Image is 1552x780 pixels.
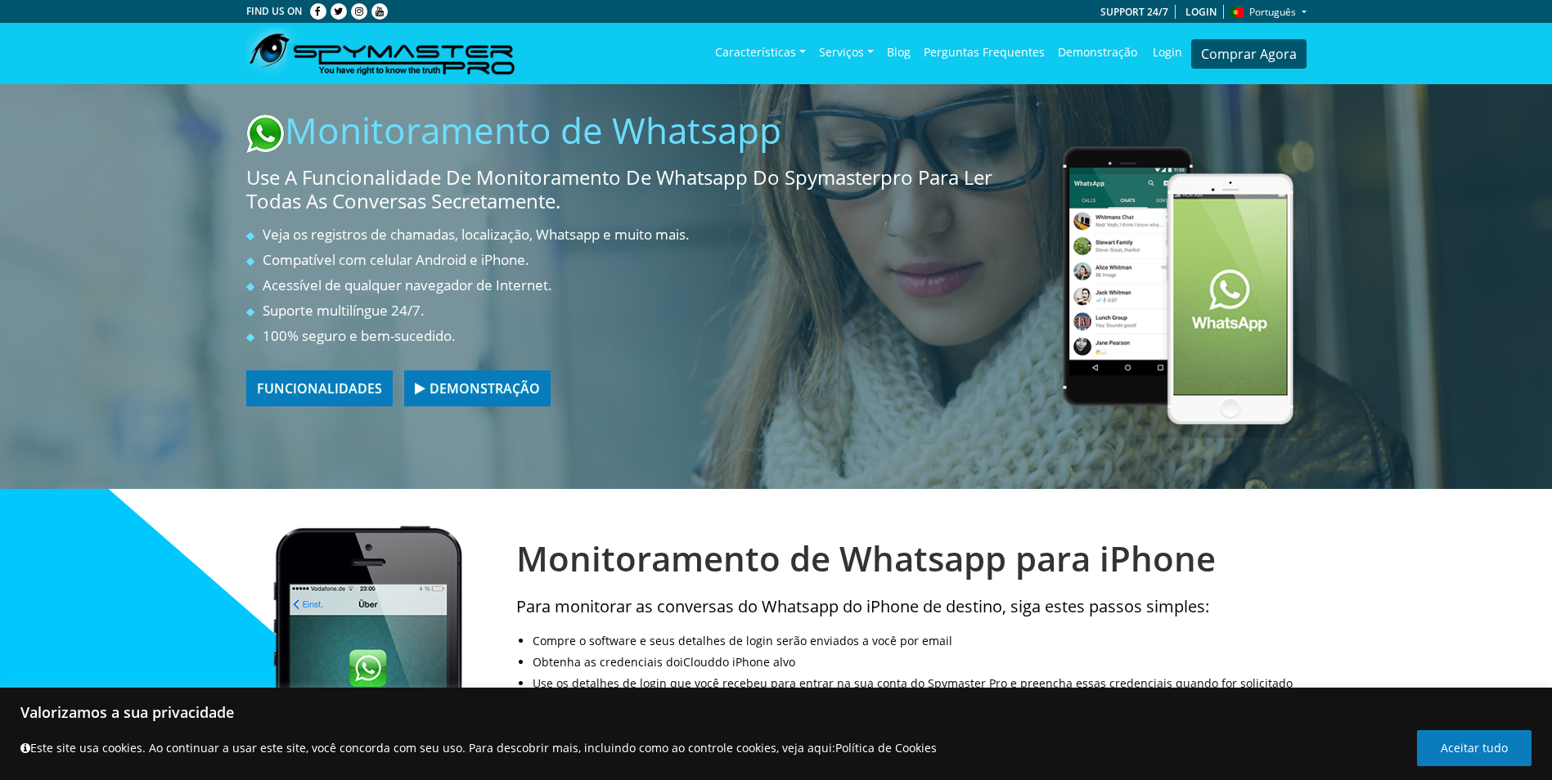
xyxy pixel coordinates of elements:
[812,29,880,79] a: Serviços
[246,220,1037,245] li: Veja os registros de chamadas, localização, Whatsapp e muito mais.
[533,630,1307,652] li: Compre o software e seus detalhes de login serão enviados a você por email
[246,166,1037,213] h6: Use a funcionalidade de monitoramento de Whatsapp do Spymasterpro para ler todas as conversas sec...
[1249,5,1296,19] span: Português
[246,370,393,406] a: FUNCIONALIDADES
[1417,730,1532,766] button: Aceitar tudo
[246,114,285,154] img: Whatsapp Tracking
[1144,29,1191,76] a: Login
[246,321,1037,347] li: 100% seguro e bem-sucedido.
[1230,2,1306,23] button: Português
[404,370,551,406] a: demonstração
[917,29,1051,76] a: Perguntas frequentes
[516,538,1307,579] h2: Monitoramento de Whatsapp para iPhone
[20,738,937,758] p: Este site usa cookies. Ao continuar a usar este site, você concorda com seu uso. Para descobrir m...
[1051,29,1144,76] a: Demonstração
[246,245,1037,271] li: Compatível com celular Android e iPhone.
[1094,5,1176,19] a: Support 24/7
[533,652,1307,673] li: Obtenha as credenciais doiClouddo iPhone alvo
[20,702,1532,722] p: Valorizamos a sua privacidade
[880,29,917,76] a: Blog
[709,29,812,79] a: Características
[1191,39,1307,69] a: Comprar Agora
[246,296,1037,321] li: Suporte multilíngue 24/7.
[835,740,937,755] a: Política de Cookies
[246,1,302,22] p: Find us on
[516,596,1307,617] p: Para monitorar as conversas do Whatsapp do iPhone de destino, siga estes passos simples:
[246,27,515,80] img: SpymasterPro
[246,271,1037,296] li: Acessível de qualquer navegador de Internet.
[1046,130,1316,438] img: Monitoramento de WhatsApp
[533,673,1307,694] li: Use os detalhes de login que você recebeu para entrar na sua conta do Spymaster Pro e preencha es...
[1179,5,1224,19] a: Login
[246,109,1037,154] h4: Monitoramento de Whatsapp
